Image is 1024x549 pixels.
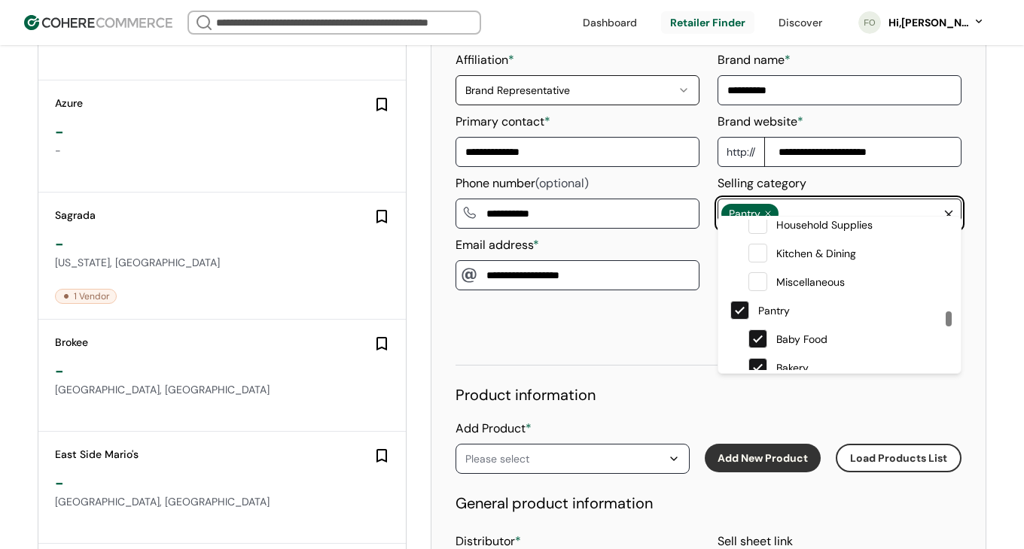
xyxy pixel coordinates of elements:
button: Add New Product [705,444,821,472]
span: Bakery [773,356,949,379]
div: Brokee [55,335,88,350]
span: Household Supplies [773,214,949,236]
div: - [55,472,391,494]
div: [GEOGRAPHIC_DATA], [GEOGRAPHIC_DATA] [55,494,391,510]
div: Azure [55,96,83,111]
div: - [55,143,391,159]
span: Phone number [456,175,535,191]
label: Selling category [718,175,806,191]
span: Pantry [729,206,760,222]
div: [US_STATE], [GEOGRAPHIC_DATA] [55,255,391,271]
span: Pantry [758,299,790,322]
span: Baby Food [773,328,949,350]
span: Pantry [755,299,949,322]
label: Primary contact [456,114,550,129]
span: Pantry [721,204,779,223]
span: Baby Food [776,328,827,350]
label: Add Product [456,420,532,436]
div: General product information [456,492,962,514]
label: Email address [456,237,539,253]
span: (optional) [535,175,589,191]
label: Affiliation [456,52,514,68]
label: Brand website [718,114,803,129]
div: - [55,359,391,382]
button: Hi,[PERSON_NAME] [887,15,985,31]
img: Cohere Logo [24,15,172,30]
div: Please select [465,450,665,468]
span: Miscellaneous [776,271,845,293]
span: 1 Vendor [74,290,110,303]
span: Bakery [776,356,809,379]
div: - [55,232,391,255]
span: Kitchen & Dining [776,242,856,265]
div: - [55,120,391,143]
div: Hi, [PERSON_NAME] [887,15,970,31]
label: Distributor [456,533,521,549]
label: Sell sheet link [718,533,793,549]
span: Kitchen & Dining [773,242,949,265]
div: East Side Mario's [55,447,139,463]
button: Load Products List [836,444,962,472]
div: Sagrada [55,208,96,223]
div: [GEOGRAPHIC_DATA], [GEOGRAPHIC_DATA] [55,382,391,398]
span: Household Supplies [776,214,873,236]
div: Product information [456,384,962,406]
label: Brand name [718,52,791,68]
span: Miscellaneous [773,271,949,293]
div: http:// [718,137,765,167]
